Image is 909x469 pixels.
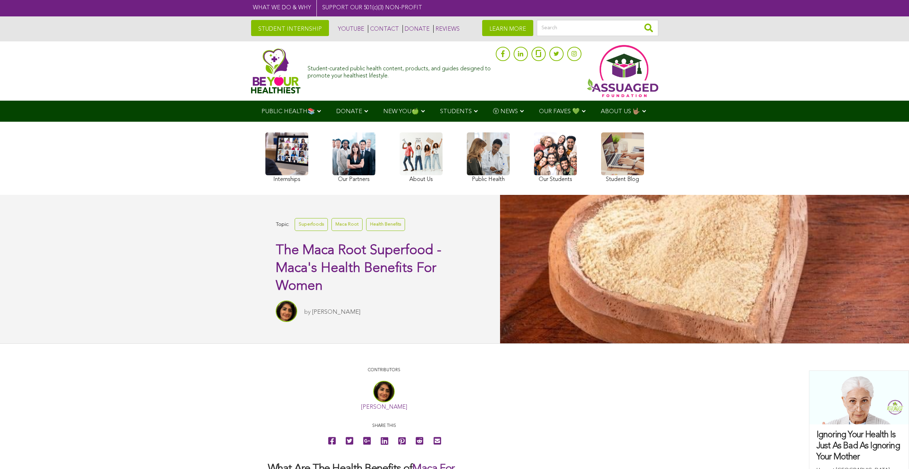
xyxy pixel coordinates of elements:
[368,25,399,33] a: CONTACT
[336,25,364,33] a: YOUTUBE
[336,109,362,115] span: DONATE
[251,48,301,94] img: Assuaged
[536,50,541,57] img: glassdoor
[268,423,500,429] p: Share this
[312,309,360,315] a: [PERSON_NAME]
[366,218,405,231] a: Health Benefits
[276,220,289,230] span: Topic:
[433,25,460,33] a: REVIEWS
[440,109,472,115] span: STUDENTS
[482,20,533,36] a: LEARN MORE
[361,404,407,410] a: [PERSON_NAME]
[383,109,419,115] span: NEW YOU🍏
[403,25,430,33] a: DONATE
[295,218,328,231] a: Superfoods
[587,45,658,97] img: Assuaged App
[276,301,297,322] img: Sitara Darvish
[331,218,363,231] a: Maca Root
[268,367,500,374] p: CONTRIBUTORS
[601,109,640,115] span: ABOUT US 🤟🏽
[251,101,658,122] div: Navigation Menu
[873,435,909,469] iframe: Chat Widget
[493,109,518,115] span: Ⓥ NEWS
[261,109,315,115] span: PUBLIC HEALTH📚
[304,309,311,315] span: by
[251,20,329,36] a: STUDENT INTERNSHIP
[276,244,441,293] span: The Maca Root Superfood - Maca's Health Benefits For Women
[308,62,492,79] div: Student-curated public health content, products, and guides designed to promote your healthiest l...
[537,20,658,36] input: Search
[539,109,580,115] span: OUR FAVES 💚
